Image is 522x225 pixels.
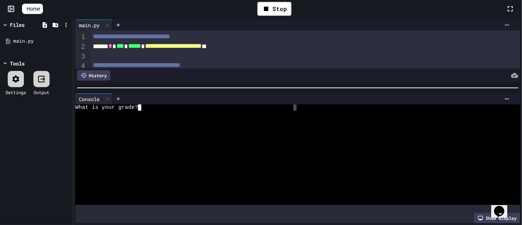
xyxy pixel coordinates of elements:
div: main.py [75,19,112,31]
div: main.py [75,21,103,29]
div: Tools [10,60,25,67]
iframe: chat widget [491,196,515,218]
div: Console [75,95,103,103]
span: What is your grade? [75,104,138,111]
div: Output [34,89,49,96]
div: Files [10,21,25,29]
div: Stop [257,2,291,16]
div: 4 [75,61,86,71]
a: Home [22,4,43,14]
div: 2 [75,42,86,52]
div: 1 [75,32,86,42]
span: Home [26,5,40,12]
div: History [77,70,110,81]
div: main.py [13,37,70,45]
div: 3 [75,51,86,61]
div: Console [75,93,112,104]
div: Settings [6,89,26,96]
div: Show display [474,213,520,223]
